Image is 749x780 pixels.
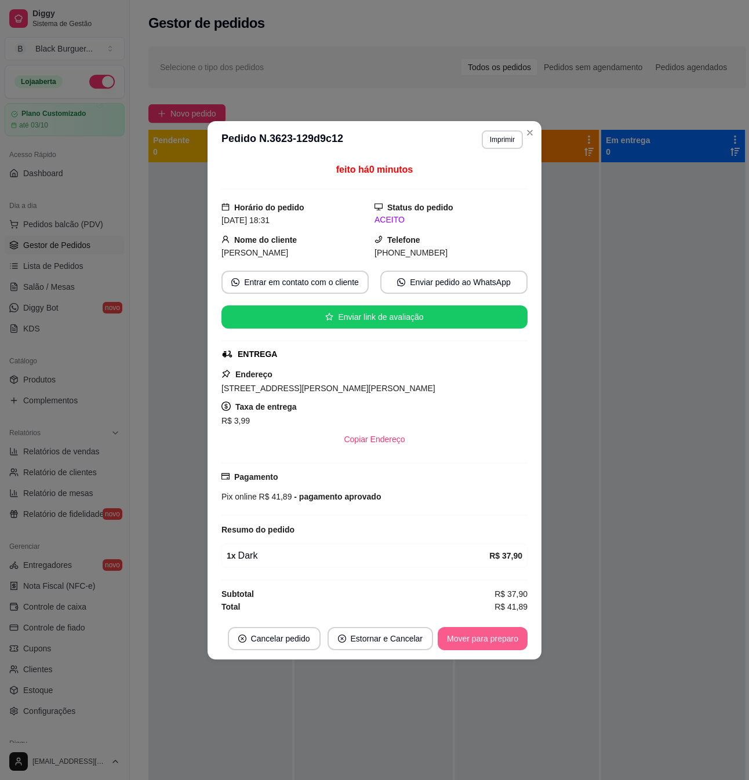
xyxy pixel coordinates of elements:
button: starEnviar link de avaliação [221,305,528,329]
span: R$ 37,90 [495,588,528,600]
strong: Resumo do pedido [221,525,294,534]
div: Dark [227,549,489,563]
strong: 1 x [227,551,236,560]
strong: Endereço [235,370,272,379]
span: close-circle [338,635,346,643]
span: R$ 41,89 [495,600,528,613]
span: [PERSON_NAME] [221,248,288,257]
strong: Subtotal [221,589,254,599]
div: ACEITO [374,214,528,226]
span: R$ 41,89 [257,492,292,501]
span: calendar [221,203,230,211]
span: user [221,235,230,243]
strong: Nome do cliente [234,235,297,245]
strong: Status do pedido [387,203,453,212]
span: whats-app [397,278,405,286]
button: Close [521,123,539,142]
span: [PHONE_NUMBER] [374,248,448,257]
span: pushpin [221,369,231,378]
span: close-circle [238,635,246,643]
button: whats-appEnviar pedido ao WhatsApp [380,271,528,294]
button: Copiar Endereço [334,428,414,451]
strong: R$ 37,90 [489,551,522,560]
span: desktop [374,203,383,211]
strong: Pagamento [234,472,278,482]
button: close-circleCancelar pedido [228,627,321,650]
span: - pagamento aprovado [292,492,381,501]
button: close-circleEstornar e Cancelar [328,627,434,650]
span: phone [374,235,383,243]
h3: Pedido N. 3623-129d9c12 [221,130,343,149]
button: whats-appEntrar em contato com o cliente [221,271,369,294]
span: feito há 0 minutos [336,165,413,174]
strong: Total [221,602,240,611]
span: credit-card [221,472,230,480]
strong: Horário do pedido [234,203,304,212]
button: Imprimir [482,130,523,149]
strong: Telefone [387,235,420,245]
div: ENTREGA [238,348,277,360]
span: whats-app [231,278,239,286]
span: R$ 3,99 [221,416,250,425]
span: Pix online [221,492,257,501]
span: star [325,313,333,321]
strong: Taxa de entrega [235,402,297,411]
span: [STREET_ADDRESS][PERSON_NAME][PERSON_NAME] [221,384,435,393]
button: Mover para preparo [438,627,528,650]
span: [DATE] 18:31 [221,216,270,225]
span: dollar [221,402,231,411]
